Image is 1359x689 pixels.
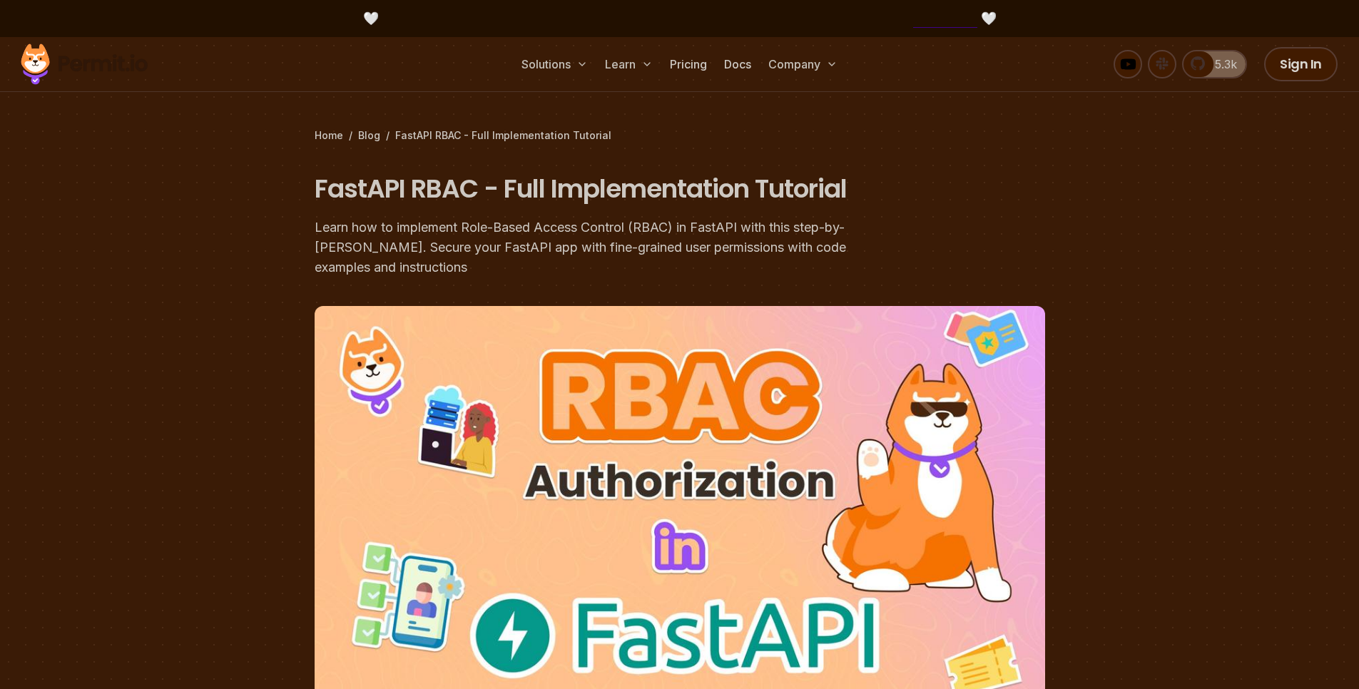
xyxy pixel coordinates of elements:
a: Home [315,128,343,143]
button: Learn [599,50,658,78]
a: 5.3k [1182,50,1247,78]
a: Sign In [1264,47,1338,81]
a: Docs [718,50,757,78]
div: / / [315,128,1045,143]
h1: FastAPI RBAC - Full Implementation Tutorial [315,171,862,207]
button: Company [763,50,843,78]
div: Learn how to implement Role-Based Access Control (RBAC) in FastAPI with this step-by-[PERSON_NAME... [315,218,862,277]
span: 5.3k [1206,56,1237,73]
button: Solutions [516,50,594,78]
div: 🤍 🤍 [34,9,1325,29]
a: Pricing [664,50,713,78]
span: [DOMAIN_NAME] - Permit's New Platform for Enterprise-Grade AI Agent Security | [382,9,977,28]
img: Permit logo [14,40,154,88]
a: Blog [358,128,380,143]
a: Try it here [913,9,977,28]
